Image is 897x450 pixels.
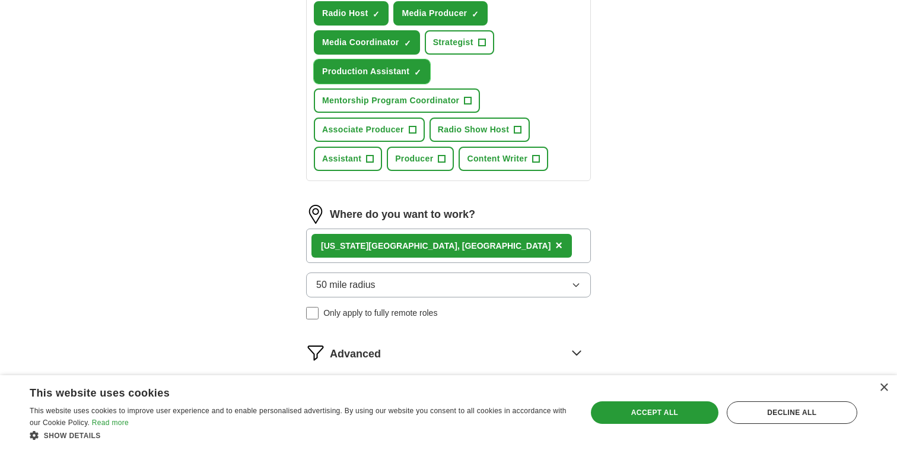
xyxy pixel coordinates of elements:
span: Assistant [322,153,361,165]
span: × [555,239,562,252]
button: Strategist [425,30,494,55]
button: Radio Show Host [430,118,530,142]
label: Where do you want to work? [330,207,475,223]
span: This website uses cookies to improve user experience and to enable personalised advertising. By u... [30,407,567,427]
span: Media Producer [402,7,467,20]
span: Show details [44,432,101,440]
span: Radio Show Host [438,123,509,136]
span: Strategist [433,36,473,49]
span: Advanced [330,346,381,362]
input: Only apply to fully remote roles [306,307,319,319]
span: Production Assistant [322,65,409,78]
button: Content Writer [459,147,548,171]
div: [US_STATE][GEOGRAPHIC_DATA], [GEOGRAPHIC_DATA] [321,240,551,252]
span: ✓ [472,9,479,19]
img: location.png [306,205,325,224]
span: Content Writer [467,153,527,165]
span: Media Coordinator [322,36,399,49]
span: 50 mile radius [316,278,376,292]
div: Accept all [591,401,718,424]
span: ✓ [404,39,411,48]
button: × [555,237,562,255]
div: This website uses cookies [30,382,540,400]
button: Producer [387,147,454,171]
button: Media Coordinator✓ [314,30,420,55]
div: Close [879,384,888,392]
span: Radio Host [322,7,368,20]
div: Decline all [727,401,857,424]
button: Associate Producer [314,118,425,142]
span: ✓ [373,9,380,19]
span: Producer [395,153,433,165]
button: 50 mile radius [306,272,591,297]
button: Media Producer✓ [393,1,488,26]
div: Show details [30,429,570,441]
button: Production Assistant✓ [314,59,430,84]
button: Assistant [314,147,382,171]
span: Mentorship Program Coordinator [322,94,459,107]
span: Associate Producer [322,123,404,136]
span: ✓ [414,68,421,77]
img: filter [306,343,325,362]
button: Mentorship Program Coordinator [314,88,480,113]
button: Radio Host✓ [314,1,389,26]
span: Only apply to fully remote roles [323,307,437,319]
a: Read more, opens a new window [92,419,129,427]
